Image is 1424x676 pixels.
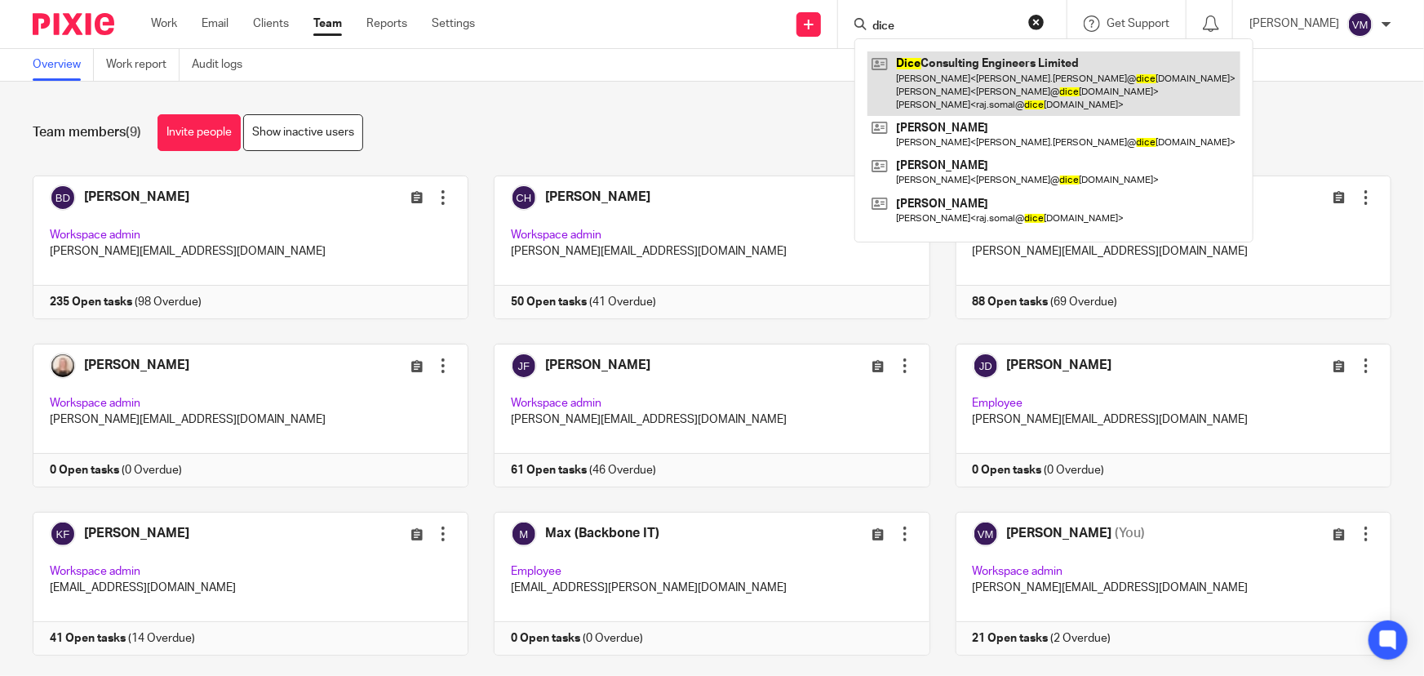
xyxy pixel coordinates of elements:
a: Reports [366,16,407,32]
a: Overview [33,49,94,81]
a: Clients [253,16,289,32]
a: Settings [432,16,475,32]
p: [PERSON_NAME] [1249,16,1339,32]
a: Show inactive users [243,114,363,151]
a: Team [313,16,342,32]
a: Email [202,16,228,32]
a: Invite people [157,114,241,151]
input: Search [871,20,1018,34]
img: Pixie [33,13,114,35]
a: Audit logs [192,49,255,81]
h1: Team members [33,124,141,141]
a: Work [151,16,177,32]
img: svg%3E [1347,11,1373,38]
span: (9) [126,126,141,139]
button: Clear [1028,14,1045,30]
span: Get Support [1107,18,1169,29]
a: Work report [106,49,180,81]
